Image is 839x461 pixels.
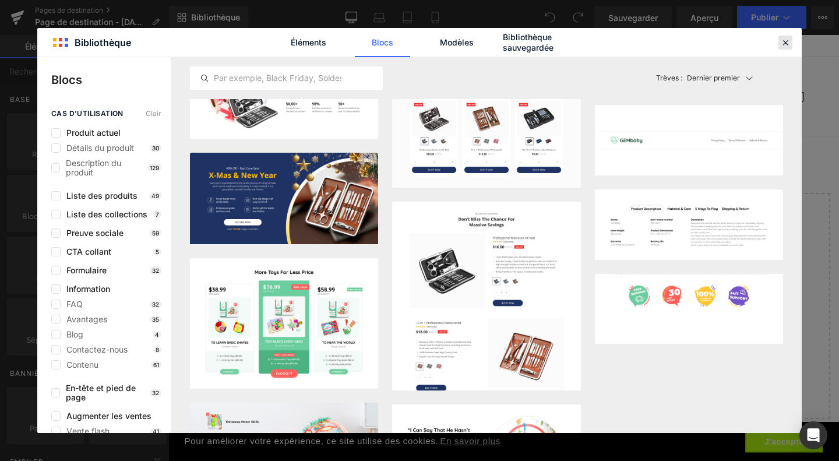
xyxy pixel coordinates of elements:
font: cas d'utilisation [51,109,124,118]
font: Blog [66,329,83,339]
font: Augmenter les ventes [66,411,151,421]
font: 129 [150,164,159,171]
font: PARTICULIER [108,72,159,83]
font: CTA collant [66,247,111,256]
img: image [190,258,378,388]
font: 7 [156,211,159,218]
font: 5 [156,248,159,255]
font: 32 [152,267,159,274]
font: Bibliothèque sauvegardée [503,32,554,52]
font: Explorer le modèle [319,343,387,352]
font: Acheter une voiture [181,72,269,83]
font: FAQ [66,299,83,309]
font: Modèles [440,37,474,47]
a: GUIDE [285,65,325,90]
a: TARIF PRO 2025 [101,40,181,65]
font: 41 [153,428,159,435]
font: Commencez à créer votre page [283,195,423,205]
summary: Recherché [598,52,624,78]
font: Blocs [372,37,393,47]
img: image [190,153,378,244]
a: Explorer le modèle [300,336,405,359]
font: Clair [146,109,161,118]
font: Formulaire [66,265,107,275]
a: Formation en [GEOGRAPHIC_DATA] [181,40,348,65]
font: 35 [152,316,159,323]
img: image [595,105,783,175]
font: GUIDE [292,72,318,83]
font: En savoir plus [285,422,349,432]
font: Preuve sociale [66,228,124,238]
button: Trèves :Dernier premier [651,57,783,99]
font: CONTACT [332,72,375,83]
a: CONTACT [325,65,382,90]
img: image [595,189,783,260]
font: TARIF PRO 2025 [108,47,174,58]
a: ignorer le message de cookie [607,416,688,439]
summary: Acheter une voiture [174,65,285,90]
font: Trèves : [656,73,682,82]
summary: PARTICULIER [101,65,175,90]
font: J'accepte [627,423,668,432]
div: Ouvrir Intercom Messenger [799,421,827,449]
font: 61 [153,361,159,368]
font: Vente flash [66,426,110,436]
summary: SERVICES [486,40,547,65]
font: BLOG [447,47,470,58]
font: Dernier premier [687,73,740,82]
a: Devenir Franchisé [348,40,440,65]
font: +4.9⭐ [ 16.387 avis vérifiés ] [291,5,415,16]
font: Liste des collections [66,209,147,219]
font: Devenir Franchisé [355,47,433,58]
font: Formation en [GEOGRAPHIC_DATA] [188,47,341,58]
font: En-tête et pied de page [66,383,136,402]
font: 30 [152,145,159,152]
font: 8 [156,346,159,353]
font: Liste des produits [66,191,138,200]
img: image [392,76,580,188]
font: Description du produit [66,158,121,177]
font: Pour améliorer votre expérience, ce site utilise des cookies. [17,422,284,432]
summary: BLOG [440,40,485,65]
font: Contactez-nous [66,344,128,354]
input: Par exemple, Black Friday, Soldes,... [191,71,382,85]
img: image [595,274,783,318]
font: Éléments [291,37,326,47]
a: en savoir plus sur les cookies [284,418,351,436]
font: Information [66,284,110,294]
font: ou faites glisser et déposez les éléments depuis la barre latérale gauche [228,368,477,376]
font: 49 [151,192,159,199]
font: 59 [152,230,159,237]
font: 32 [152,389,159,396]
font: Avantages [66,314,107,324]
font: Détails du produit [66,143,134,153]
font: SERVICES [493,47,531,58]
font: 4 [155,331,159,338]
font: 32 [152,301,159,308]
font: Blocs [51,73,82,87]
a: Loueur de Luxe [28,34,89,96]
img: Loueur de Luxe [32,39,84,92]
font: Produit actuel [66,128,121,138]
font: Contenu [66,360,98,369]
